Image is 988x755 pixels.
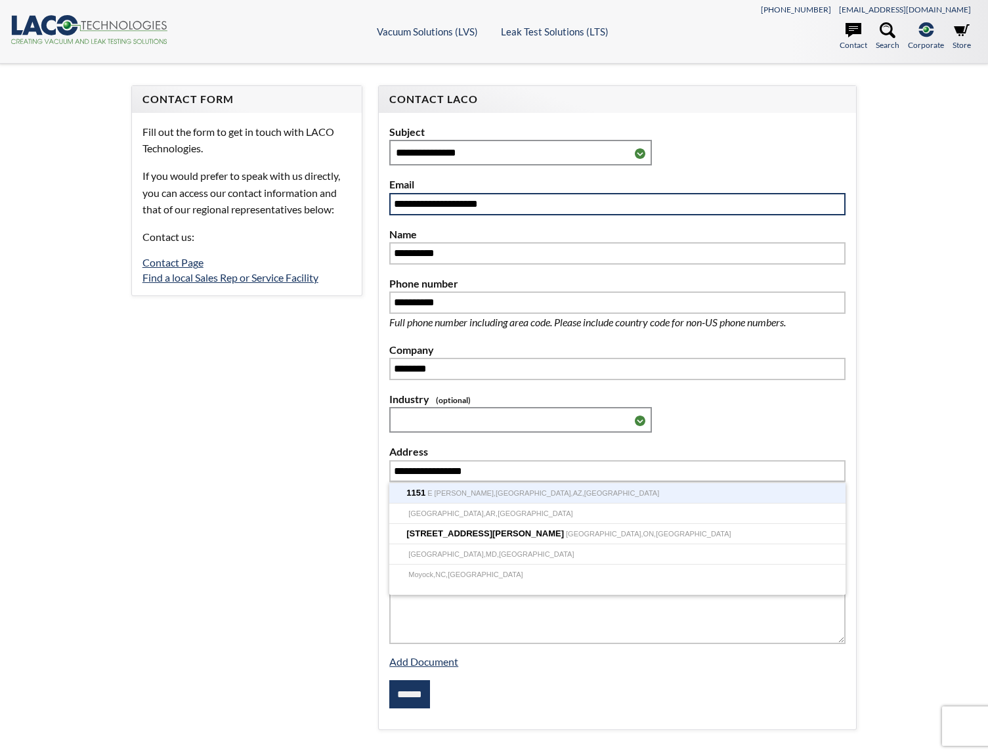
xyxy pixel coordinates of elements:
span: [GEOGRAPHIC_DATA] [499,550,574,558]
span: [GEOGRAPHIC_DATA], [408,509,486,517]
span: Corporate [908,39,944,51]
p: Fill out the form to get in touch with LACO Technologies. [142,123,351,157]
span: AZ, [573,489,584,497]
h4: Contact Form [142,93,351,106]
p: Full phone number including area code. Please include country code for non-US phone numbers. [389,314,829,331]
span: 1151 [406,488,425,498]
a: Leak Test Solutions (LTS) [501,26,609,37]
span: [GEOGRAPHIC_DATA] [584,489,660,497]
a: Store [953,22,971,51]
span: E [PERSON_NAME], [427,489,496,497]
a: [PHONE_NUMBER] [761,5,831,14]
a: Vacuum Solutions (LVS) [377,26,478,37]
a: Add Document [389,655,458,668]
span: ON, [643,530,656,538]
span: [GEOGRAPHIC_DATA], [496,489,573,497]
h4: Contact LACO [389,93,846,106]
label: Subject [389,123,846,140]
span: [GEOGRAPHIC_DATA] [448,571,523,578]
span: [GEOGRAPHIC_DATA] [656,530,731,538]
span: [GEOGRAPHIC_DATA], [408,550,486,558]
label: Phone number [389,275,846,292]
span: [GEOGRAPHIC_DATA], [566,530,643,538]
span: Moyock, [408,571,435,578]
a: Contact Page [142,256,204,269]
a: Contact [840,22,867,51]
p: If you would prefer to speak with us directly, you can access our contact information and that of... [142,167,351,218]
label: Industry [389,391,846,408]
label: Company [389,341,846,358]
span: [STREET_ADDRESS][PERSON_NAME] [406,528,564,538]
span: MD, [486,550,499,558]
span: NC, [435,571,448,578]
label: Name [389,226,846,243]
p: Contact us: [142,228,351,246]
span: [GEOGRAPHIC_DATA] [498,509,573,517]
label: Address [389,443,846,460]
a: Find a local Sales Rep or Service Facility [142,271,318,284]
span: AR, [486,509,498,517]
label: Email [389,176,846,193]
a: Search [876,22,899,51]
a: [EMAIL_ADDRESS][DOMAIN_NAME] [839,5,971,14]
